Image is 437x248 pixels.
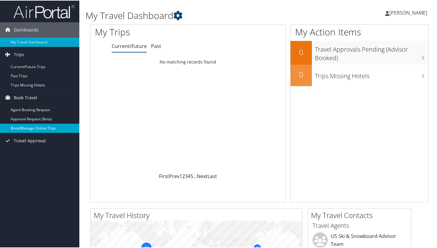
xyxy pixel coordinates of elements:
[159,172,169,179] a: First
[197,172,208,179] a: Next
[179,172,182,179] a: 1
[291,64,428,86] a: 0Trips Missing Hotels
[85,9,317,21] h1: My Travel Dashboard
[315,42,428,62] h3: Travel Approvals Pending (Advisor Booked)
[208,172,217,179] a: Last
[169,172,179,179] a: Prev
[151,42,161,49] a: Past
[13,4,74,18] img: airportal-logo.png
[94,210,302,220] h2: My Travel History
[95,25,200,38] h1: My Trips
[14,46,24,62] span: Trips
[291,69,312,79] h2: 0
[14,22,38,37] span: Dashboards
[291,46,312,57] h2: 0
[188,172,190,179] a: 4
[291,40,428,64] a: 0Travel Approvals Pending (Advisor Booked)
[90,56,285,67] td: No matching records found
[190,172,193,179] a: 5
[385,3,433,21] a: [PERSON_NAME]
[315,68,428,80] h3: Trips Missing Hotels
[389,9,427,16] span: [PERSON_NAME]
[14,133,46,148] span: Travel Approval
[291,25,428,38] h1: My Action Items
[182,172,185,179] a: 2
[193,172,197,179] span: …
[185,172,188,179] a: 3
[312,221,406,229] h3: Travel Agents
[311,210,411,220] h2: My Travel Contacts
[14,89,37,105] span: Book Travel
[112,42,147,49] a: Current/Future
